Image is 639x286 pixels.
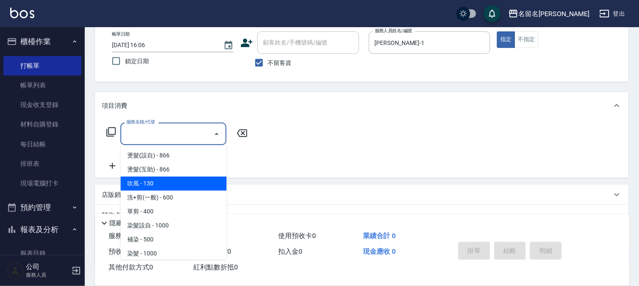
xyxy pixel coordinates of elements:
[95,205,629,225] div: 預收卡販賣
[3,219,81,241] button: 報表及分析
[10,8,34,18] img: Logo
[515,31,539,48] button: 不指定
[278,247,302,255] span: 扣入金 0
[3,244,81,263] a: 報表目錄
[7,262,24,279] img: Person
[26,271,69,279] p: 服務人員
[596,6,629,22] button: 登出
[3,174,81,193] a: 現場電腦打卡
[3,56,81,76] a: 打帳單
[484,5,501,22] button: save
[3,95,81,115] a: 現金收支登錄
[112,31,130,37] label: 帳單日期
[120,205,226,219] span: 單剪 - 400
[497,31,515,48] button: 指定
[120,163,226,177] span: 燙髮(互助) - 866
[3,135,81,154] a: 每日結帳
[120,177,226,191] span: 吹風 - 130
[363,232,396,240] span: 業績合計 0
[120,247,226,261] span: 染髮 - 1000
[120,149,226,163] span: 燙髮(設自) - 866
[109,247,146,255] span: 預收卡販賣 0
[109,219,148,228] p: 隱藏業績明細
[375,28,412,34] label: 服務人員姓名/編號
[109,263,153,271] span: 其他付款方式 0
[102,211,134,220] p: 預收卡販賣
[120,219,226,233] span: 染髮設自 - 1000
[120,191,226,205] span: 洗+剪(一般) - 600
[95,92,629,119] div: 項目消費
[3,31,81,53] button: 櫃檯作業
[218,35,239,56] button: Choose date, selected date is 2025-08-18
[3,154,81,174] a: 排班表
[278,232,316,240] span: 使用預收卡 0
[193,263,238,271] span: 紅利點數折抵 0
[95,185,629,205] div: 店販銷售
[112,38,215,52] input: YYYY/MM/DD hh:mm
[102,101,127,110] p: 項目消費
[126,119,155,125] label: 服務名稱/代號
[3,115,81,134] a: 材料自購登錄
[268,59,292,67] span: 不留客資
[125,57,149,66] span: 鎖定日期
[519,8,589,19] div: 名留名[PERSON_NAME]
[120,233,226,247] span: 補染 - 500
[505,5,593,22] button: 名留名[PERSON_NAME]
[102,191,127,199] p: 店販銷售
[363,247,396,255] span: 現金應收 0
[210,127,223,141] button: Close
[26,263,69,271] h5: 公司
[3,76,81,95] a: 帳單列表
[3,196,81,219] button: 預約管理
[109,232,140,240] span: 服務消費 0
